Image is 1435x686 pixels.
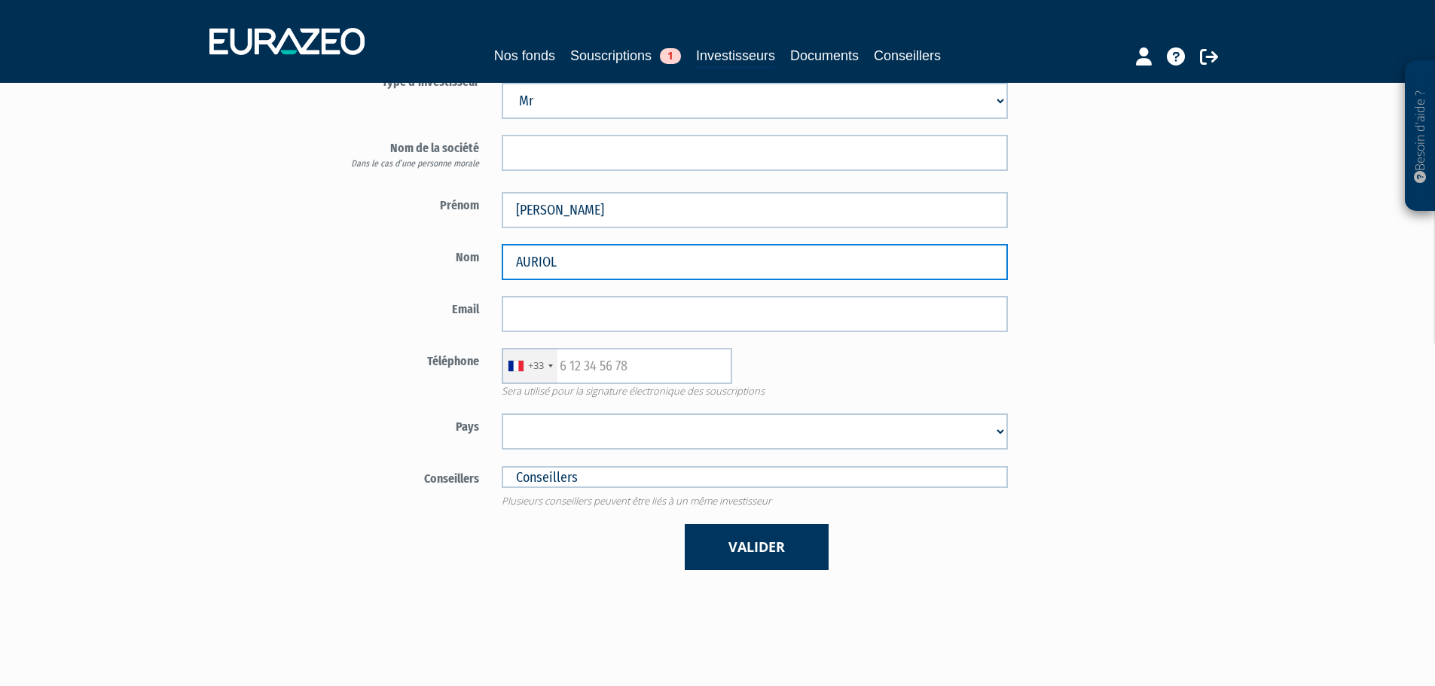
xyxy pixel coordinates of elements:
[490,384,1019,398] span: Sera utilisé pour la signature électronique des souscriptions
[660,48,681,64] span: 1
[315,465,491,488] label: Conseillers
[315,244,491,267] label: Nom
[502,349,557,383] div: France: +33
[528,358,544,373] div: +33
[494,45,555,66] a: Nos fonds
[315,192,491,215] label: Prénom
[685,524,829,570] button: Valider
[790,45,859,66] a: Documents
[502,348,732,384] input: 6 12 34 56 78
[326,157,480,170] div: Dans le cas d’une personne morale
[315,296,491,319] label: Email
[1412,69,1429,204] p: Besoin d'aide ?
[315,348,491,370] label: Téléphone
[490,494,1019,508] span: Plusieurs conseillers peuvent être liés à un même investisseur
[874,45,941,66] a: Conseillers
[315,413,491,436] label: Pays
[696,45,775,69] a: Investisseurs
[570,45,681,66] a: Souscriptions1
[315,135,491,170] label: Nom de la société
[209,28,365,55] img: 1732889491-logotype_eurazeo_blanc_rvb.png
